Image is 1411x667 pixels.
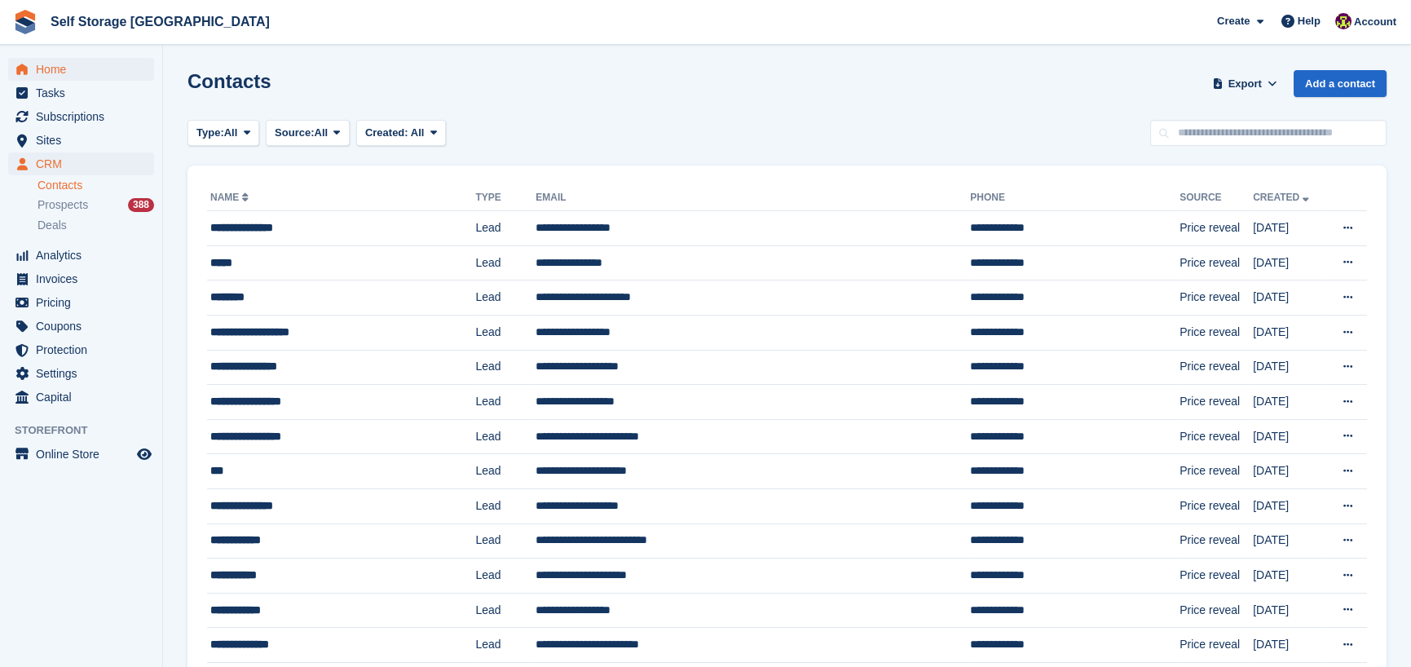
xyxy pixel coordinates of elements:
a: menu [8,152,154,175]
span: Prospects [37,197,88,213]
a: menu [8,58,154,81]
span: Analytics [36,244,134,267]
td: [DATE] [1253,419,1325,454]
th: Email [536,185,970,211]
td: [DATE] [1253,315,1325,350]
span: Settings [36,362,134,385]
button: Export [1209,70,1281,97]
td: Price reveal [1180,315,1253,350]
span: Type: [196,125,224,141]
a: menu [8,129,154,152]
a: menu [8,315,154,338]
td: Lead [475,350,536,385]
td: Price reveal [1180,419,1253,454]
td: Lead [475,315,536,350]
td: Price reveal [1180,350,1253,385]
td: Price reveal [1180,280,1253,316]
td: Lead [475,593,536,628]
td: [DATE] [1253,488,1325,523]
span: Storefront [15,422,162,439]
span: Created: [365,126,408,139]
td: Price reveal [1180,523,1253,559]
span: Sites [36,129,134,152]
td: Lead [475,523,536,559]
span: All [315,125,328,141]
button: Type: All [187,120,259,147]
td: Lead [475,488,536,523]
span: Online Store [36,443,134,466]
th: Type [475,185,536,211]
td: [DATE] [1253,454,1325,489]
span: Create [1217,13,1250,29]
td: [DATE] [1253,559,1325,594]
td: Lead [475,245,536,280]
span: All [411,126,425,139]
span: Coupons [36,315,134,338]
td: [DATE] [1253,211,1325,246]
a: Created [1253,192,1312,203]
span: Deals [37,218,67,233]
a: Deals [37,217,154,234]
th: Source [1180,185,1253,211]
td: Price reveal [1180,385,1253,420]
span: Capital [36,386,134,409]
td: Price reveal [1180,454,1253,489]
a: Self Storage [GEOGRAPHIC_DATA] [44,8,276,35]
span: Pricing [36,291,134,314]
span: CRM [36,152,134,175]
td: Lead [475,419,536,454]
td: Price reveal [1180,245,1253,280]
a: menu [8,362,154,385]
span: Source: [275,125,314,141]
a: Contacts [37,178,154,193]
span: Account [1354,14,1396,30]
td: Price reveal [1180,559,1253,594]
span: Protection [36,338,134,361]
a: menu [8,386,154,409]
td: [DATE] [1253,245,1325,280]
a: Prospects 388 [37,197,154,214]
td: Lead [475,454,536,489]
td: [DATE] [1253,523,1325,559]
img: stora-icon-8386f47178a22dfd0bd8f6a31ec36ba5ce8667c1dd55bd0f319d3a0aa187defe.svg [13,10,37,34]
td: Lead [475,628,536,663]
span: Export [1228,76,1262,92]
th: Phone [970,185,1180,211]
td: [DATE] [1253,280,1325,316]
a: Add a contact [1294,70,1387,97]
a: menu [8,267,154,290]
td: [DATE] [1253,385,1325,420]
div: 388 [128,198,154,212]
a: menu [8,338,154,361]
td: Price reveal [1180,488,1253,523]
h1: Contacts [187,70,271,92]
a: menu [8,105,154,128]
span: All [224,125,238,141]
td: [DATE] [1253,628,1325,663]
img: Nicholas Williams [1335,13,1351,29]
a: menu [8,244,154,267]
span: Subscriptions [36,105,134,128]
a: menu [8,291,154,314]
button: Created: All [356,120,446,147]
td: Price reveal [1180,628,1253,663]
td: Lead [475,280,536,316]
span: Help [1298,13,1321,29]
td: [DATE] [1253,350,1325,385]
span: Invoices [36,267,134,290]
td: Price reveal [1180,211,1253,246]
td: [DATE] [1253,593,1325,628]
a: menu [8,443,154,466]
button: Source: All [266,120,350,147]
a: Preview store [134,444,154,464]
td: Lead [475,211,536,246]
a: menu [8,82,154,104]
td: Lead [475,559,536,594]
span: Home [36,58,134,81]
a: Name [210,192,252,203]
td: Price reveal [1180,593,1253,628]
span: Tasks [36,82,134,104]
td: Lead [475,385,536,420]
